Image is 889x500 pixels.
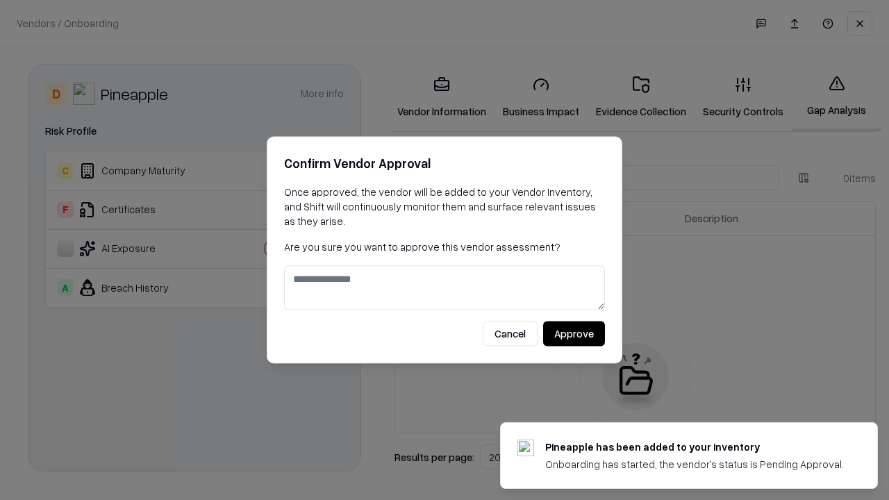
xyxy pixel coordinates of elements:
h2: Confirm Vendor Approval [284,153,605,174]
p: Once approved, the vendor will be added to your Vendor Inventory, and Shift will continuously mon... [284,185,605,228]
p: Are you sure you want to approve this vendor assessment? [284,240,605,254]
div: Pineapple has been added to your inventory [545,440,844,454]
img: pineappleenergy.com [517,440,534,456]
button: Approve [543,322,605,347]
button: Cancel [483,322,538,347]
div: Onboarding has started, the vendor's status is Pending Approval. [545,457,844,472]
